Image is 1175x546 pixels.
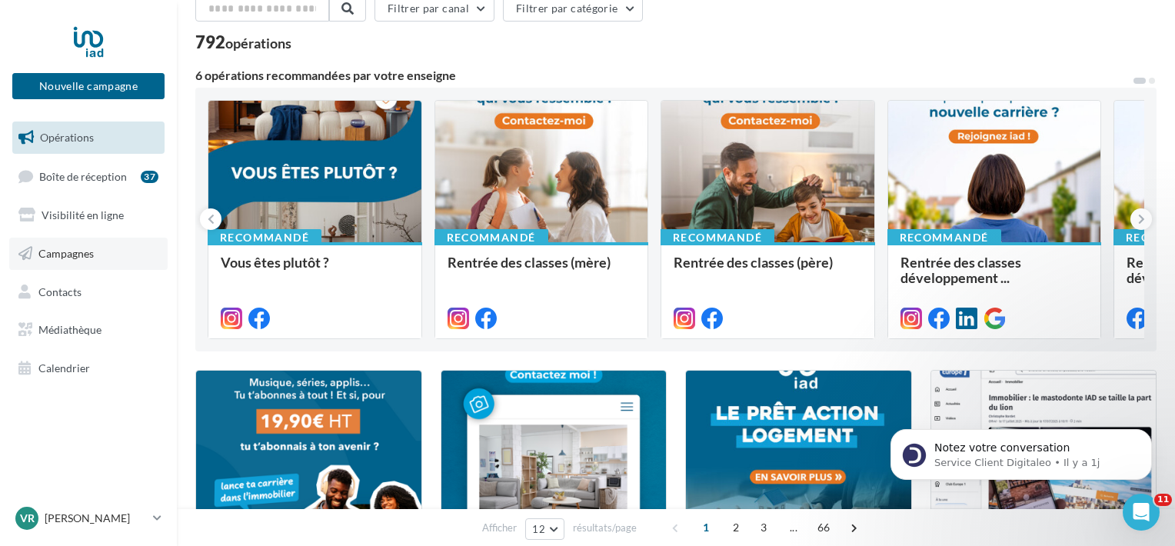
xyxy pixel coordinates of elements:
[482,521,517,535] span: Afficher
[12,504,165,533] a: Vr [PERSON_NAME]
[674,254,833,271] span: Rentrée des classes (père)
[724,515,748,540] span: 2
[195,34,291,51] div: 792
[661,229,774,246] div: Recommandé
[9,352,168,385] a: Calendrier
[38,247,94,260] span: Campagnes
[12,73,165,99] button: Nouvelle campagne
[208,229,321,246] div: Recommandé
[225,36,291,50] div: opérations
[9,199,168,231] a: Visibilité en ligne
[525,518,564,540] button: 12
[9,314,168,346] a: Médiathèque
[141,171,158,183] div: 37
[573,521,637,535] span: résultats/page
[39,169,127,182] span: Boîte de réception
[38,361,90,375] span: Calendrier
[867,397,1175,504] iframe: Intercom notifications message
[811,515,837,540] span: 66
[221,254,329,271] span: Vous êtes plutôt ?
[1154,494,1172,506] span: 11
[1123,494,1160,531] iframe: Intercom live chat
[9,276,168,308] a: Contacts
[751,515,776,540] span: 3
[9,238,168,270] a: Campagnes
[9,160,168,193] a: Boîte de réception37
[9,122,168,154] a: Opérations
[38,285,82,298] span: Contacts
[20,511,35,526] span: Vr
[45,511,147,526] p: [PERSON_NAME]
[38,323,102,336] span: Médiathèque
[434,229,548,246] div: Recommandé
[532,523,545,535] span: 12
[42,208,124,221] span: Visibilité en ligne
[781,515,806,540] span: ...
[887,229,1001,246] div: Recommandé
[448,254,611,271] span: Rentrée des classes (mère)
[195,69,1132,82] div: 6 opérations recommandées par votre enseigne
[40,131,94,144] span: Opérations
[900,254,1021,286] span: Rentrée des classes développement ...
[694,515,718,540] span: 1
